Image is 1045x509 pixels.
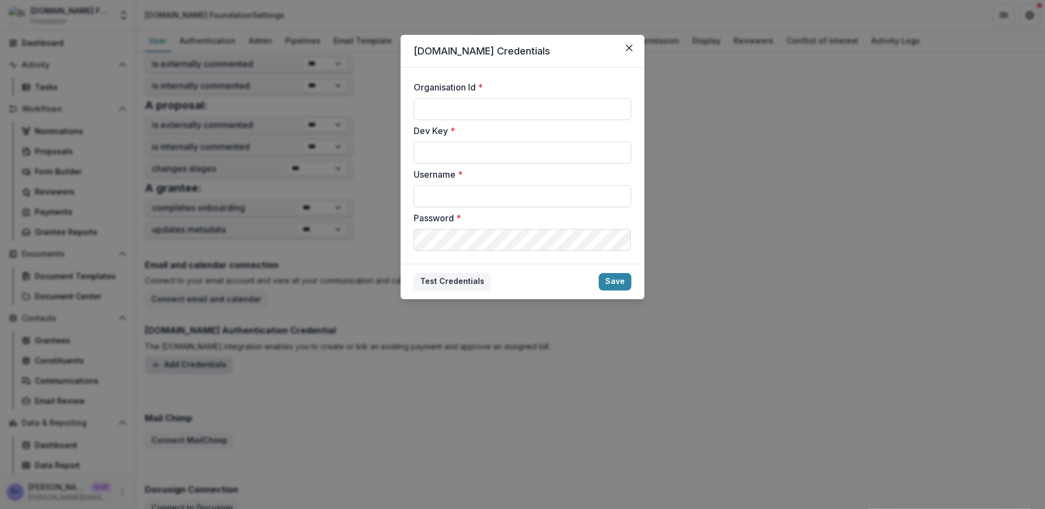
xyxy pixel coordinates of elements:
label: Organisation Id [414,81,625,94]
label: Dev Key [414,124,625,137]
button: Close [620,39,638,57]
button: Save [599,273,631,290]
header: [DOMAIN_NAME] Credentials [401,35,644,68]
button: Test Credentials [414,273,491,290]
label: Password [414,211,625,225]
label: Username [414,168,625,181]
